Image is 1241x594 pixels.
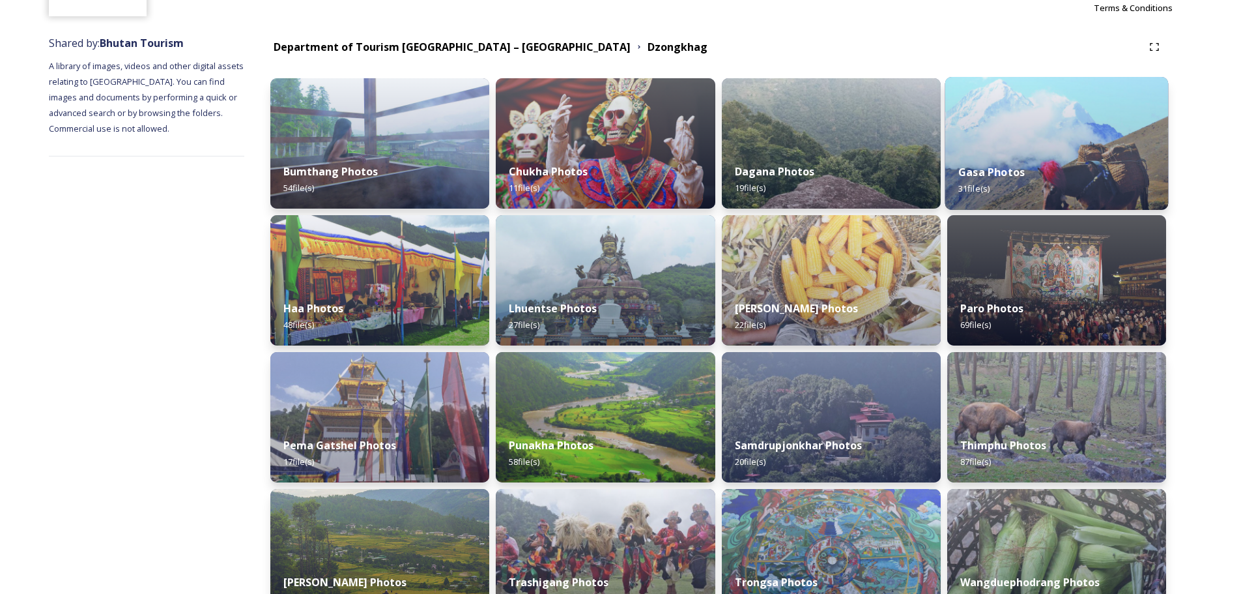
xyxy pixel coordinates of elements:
[735,182,765,194] span: 19 file(s)
[509,575,608,589] strong: Trashigang Photos
[270,352,489,483] img: Festival%2520Header.jpg
[509,164,588,179] strong: Chukha Photos
[735,301,858,316] strong: [PERSON_NAME] Photos
[947,352,1166,483] img: Takin3%282%29.jpg
[283,301,343,316] strong: Haa Photos
[270,215,489,346] img: Haa%2520festival%2520story%2520image1.jpg
[270,78,489,209] img: hot%2520stone%2520bath.jpg
[274,40,631,54] strong: Department of Tourism [GEOGRAPHIC_DATA] – [GEOGRAPHIC_DATA]
[960,456,991,468] span: 87 file(s)
[1094,2,1173,14] span: Terms & Conditions
[100,36,184,50] strong: Bhutan Tourism
[49,60,246,134] span: A library of images, videos and other digital assets relating to [GEOGRAPHIC_DATA]. You can find ...
[960,438,1046,453] strong: Thimphu Photos
[49,36,184,50] span: Shared by:
[735,164,814,179] strong: Dagana Photos
[509,319,539,331] span: 27 file(s)
[960,575,1100,589] strong: Wangduephodrang Photos
[735,319,765,331] span: 22 file(s)
[496,78,715,209] img: tshechu%2520story%2520image-8.jpg
[283,438,396,453] strong: Pema Gatshel Photos
[509,182,539,194] span: 11 file(s)
[283,575,407,589] strong: [PERSON_NAME] Photos
[283,164,378,179] strong: Bumthang Photos
[947,215,1166,346] img: parofestivals%2520teaser.jpg
[945,77,1168,210] img: gasa%2520story%2520image2.jpg
[722,352,941,483] img: visit%2520tengyezin%2520drawa%2520goenpa.jpg
[722,78,941,209] img: stone%2520stairs2.jpg
[648,40,707,54] strong: Dzongkhag
[735,438,862,453] strong: Samdrupjonkhar Photos
[283,182,314,194] span: 54 file(s)
[509,438,593,453] strong: Punakha Photos
[496,352,715,483] img: dzo1.jpg
[496,215,715,346] img: Takila1%283%29.jpg
[958,183,990,194] span: 31 file(s)
[283,456,314,468] span: 17 file(s)
[509,456,539,468] span: 58 file(s)
[509,301,597,316] strong: Lhuentse Photos
[735,456,765,468] span: 20 file(s)
[960,301,1023,316] strong: Paro Photos
[960,319,991,331] span: 69 file(s)
[735,575,818,589] strong: Trongsa Photos
[283,319,314,331] span: 48 file(s)
[958,165,1025,179] strong: Gasa Photos
[722,215,941,346] img: mongar5.jpg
